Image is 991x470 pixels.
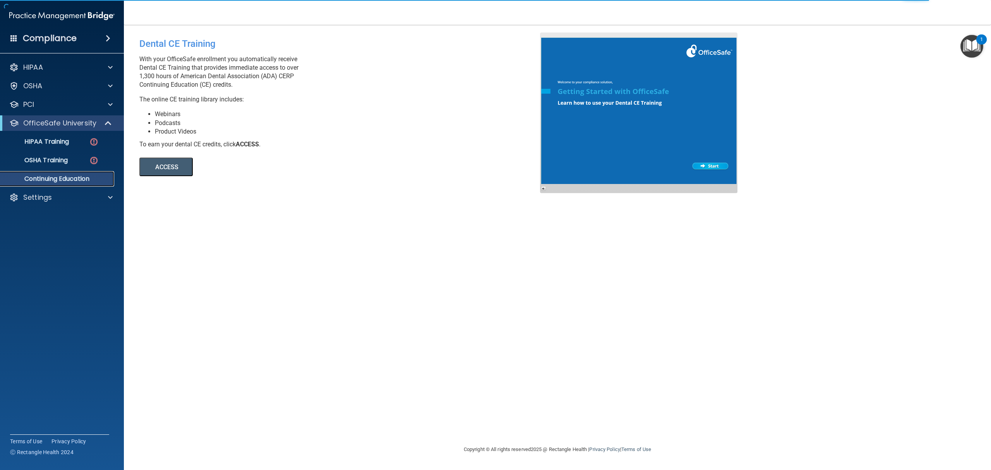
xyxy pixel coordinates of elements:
button: ACCESS [139,158,193,176]
p: HIPAA [23,63,43,72]
p: PCI [23,100,34,109]
img: danger-circle.6113f641.png [89,137,99,147]
p: The online CE training library includes: [139,95,546,104]
h4: Compliance [23,33,77,44]
a: HIPAA [9,63,113,72]
a: Privacy Policy [589,446,620,452]
button: Open Resource Center, 1 new notification [960,35,983,58]
div: To earn your dental CE credits, click . [139,140,546,149]
a: Terms of Use [10,437,42,445]
a: Privacy Policy [51,437,86,445]
div: Copyright © All rights reserved 2025 @ Rectangle Health | | [416,437,699,462]
a: OfficeSafe University [9,118,112,128]
li: Podcasts [155,119,546,127]
img: PMB logo [9,8,115,24]
p: Settings [23,193,52,202]
div: 1 [980,39,983,50]
li: Webinars [155,110,546,118]
a: Terms of Use [621,446,651,452]
b: ACCESS [236,141,259,148]
span: Ⓒ Rectangle Health 2024 [10,448,74,456]
a: OSHA [9,81,113,91]
li: Product Videos [155,127,546,136]
p: With your OfficeSafe enrollment you automatically receive Dental CE Training that provides immedi... [139,55,546,89]
a: ACCESS [139,165,351,170]
p: OSHA Training [5,156,68,164]
p: Continuing Education [5,175,111,183]
a: PCI [9,100,113,109]
div: Dental CE Training [139,33,546,55]
p: OfficeSafe University [23,118,96,128]
img: danger-circle.6113f641.png [89,156,99,165]
a: Settings [9,193,113,202]
p: HIPAA Training [5,138,69,146]
p: OSHA [23,81,43,91]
